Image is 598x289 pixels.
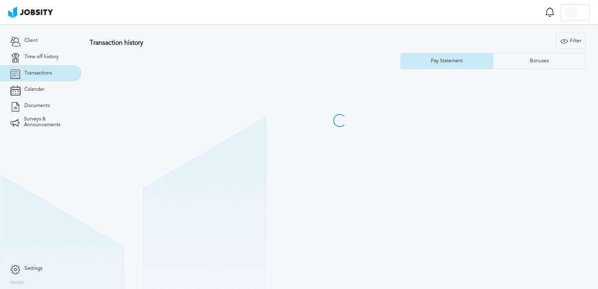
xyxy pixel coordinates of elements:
span: Client [24,38,37,44]
button: Pay Statement [400,53,493,69]
h3: Transaction history [90,39,361,46]
button: Bonuses [493,53,586,69]
button: Filter [556,33,586,49]
span: Time off history [24,54,59,60]
div: Bonuses [526,58,553,64]
span: Settings [24,266,42,271]
img: ab4bad089aa723f57921c736e9817d99.png [8,7,53,18]
span: Surveys & Announcements [24,116,71,128]
span: Transactions [24,70,52,76]
div: Pay Statement [427,58,467,64]
span: Documents [24,103,50,109]
label: Version: [10,280,25,285]
div: Filter [556,33,585,49]
span: Calendar [24,87,44,92]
